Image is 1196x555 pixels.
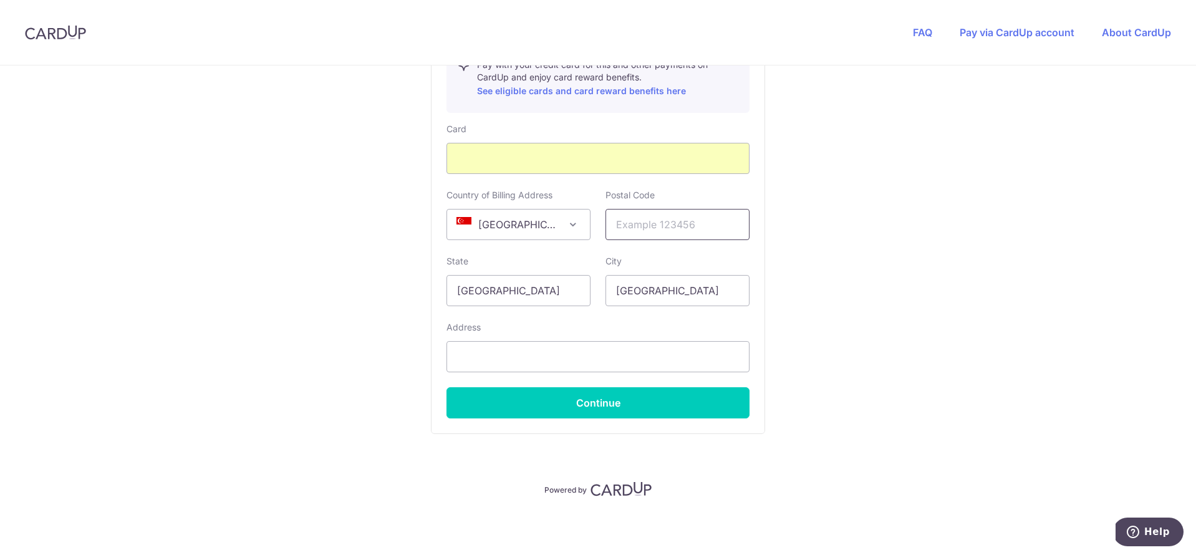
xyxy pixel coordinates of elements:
[446,387,750,418] button: Continue
[960,26,1074,39] a: Pay via CardUp account
[446,123,466,135] label: Card
[446,255,468,268] label: State
[446,189,552,201] label: Country of Billing Address
[457,151,739,166] iframe: Secure card payment input frame
[605,255,622,268] label: City
[605,189,655,201] label: Postal Code
[446,321,481,334] label: Address
[605,209,750,240] input: Example 123456
[1116,518,1184,549] iframe: Opens a widget where you can find more information
[544,483,587,495] p: Powered by
[913,26,932,39] a: FAQ
[25,25,86,40] img: CardUp
[477,85,686,96] a: See eligible cards and card reward benefits here
[1102,26,1171,39] a: About CardUp
[447,210,590,239] span: Singapore
[591,481,652,496] img: CardUp
[477,59,739,99] p: Pay with your credit card for this and other payments on CardUp and enjoy card reward benefits.
[446,209,591,240] span: Singapore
